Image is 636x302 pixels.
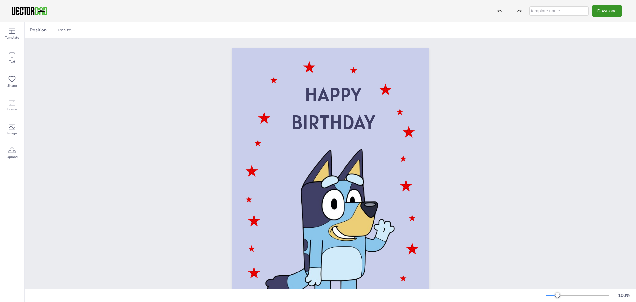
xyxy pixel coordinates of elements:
button: Download [592,5,622,17]
span: Shape [7,83,17,88]
span: Image [7,131,17,136]
img: VectorDad-1.png [11,6,48,16]
span: Position [28,27,48,33]
span: BIRTHDAY [291,109,375,135]
span: Frame [7,107,17,112]
div: 100 % [616,292,632,299]
span: Template [5,35,19,40]
span: Text [9,59,15,64]
button: Resize [55,25,74,35]
span: Upload [7,154,18,160]
span: HAPPY [305,82,361,107]
input: template name [529,6,589,16]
